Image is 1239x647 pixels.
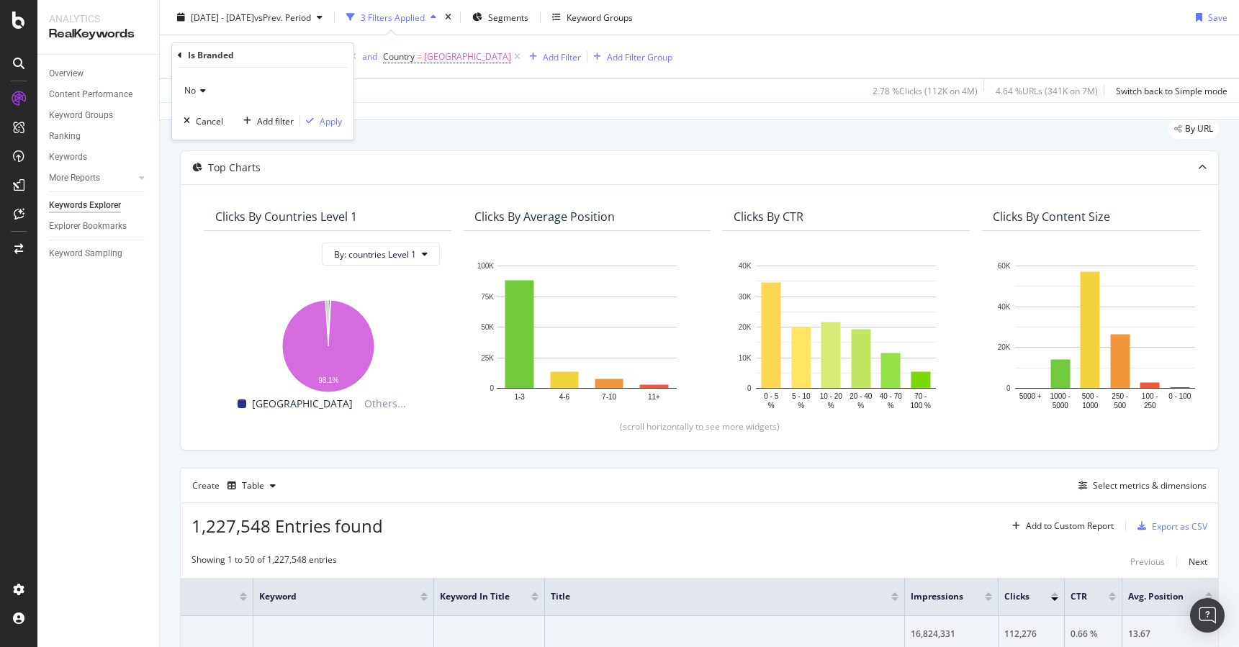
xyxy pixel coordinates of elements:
[192,514,383,538] span: 1,227,548 Entries found
[1190,6,1227,29] button: Save
[49,171,135,186] a: More Reports
[911,402,931,410] text: 100 %
[424,47,511,67] span: [GEOGRAPHIC_DATA]
[1144,402,1156,410] text: 250
[1116,84,1227,96] div: Switch back to Simple mode
[1130,553,1165,571] button: Previous
[1019,392,1042,400] text: 5000 +
[996,84,1098,96] div: 4.64 % URLs ( 341K on 7M )
[857,402,864,410] text: %
[1208,11,1227,23] div: Save
[208,160,261,175] div: Top Charts
[602,393,616,401] text: 7-10
[1082,392,1099,400] text: 500 -
[820,392,843,400] text: 10 - 20
[417,50,422,63] span: =
[1152,520,1207,533] div: Export as CSV
[467,6,534,29] button: Segments
[1050,392,1071,400] text: 1000 -
[318,376,338,384] text: 98.1%
[242,481,264,490] div: Table
[850,392,873,400] text: 20 - 40
[198,420,1201,433] div: (scroll horizontally to see more widgets)
[440,590,510,603] span: Keyword in Title
[320,115,342,127] div: Apply
[192,474,281,497] div: Create
[383,50,415,63] span: Country
[607,50,672,63] div: Add Filter Group
[514,393,525,401] text: 1-3
[1073,477,1207,494] button: Select metrics & dimensions
[764,392,778,400] text: 0 - 5
[739,323,752,331] text: 20K
[1026,522,1114,530] div: Add to Custom Report
[792,392,811,400] text: 5 - 10
[911,628,992,641] div: 16,824,331
[488,11,528,23] span: Segments
[215,293,440,395] svg: A chart.
[1004,628,1058,641] div: 112,276
[259,590,399,603] span: Keyword
[739,354,752,362] text: 10K
[768,402,775,410] text: %
[1130,556,1165,568] div: Previous
[49,198,149,213] a: Keywords Explorer
[1190,598,1225,633] div: Open Intercom Messenger
[49,219,127,234] div: Explorer Bookmarks
[828,402,834,410] text: %
[196,115,223,127] div: Cancel
[543,50,581,63] div: Add Filter
[798,402,804,410] text: %
[993,209,1110,224] div: Clicks By Content Size
[993,258,1217,412] svg: A chart.
[490,384,494,392] text: 0
[880,392,903,400] text: 40 - 70
[49,219,149,234] a: Explorer Bookmarks
[334,248,416,261] span: By: countries Level 1
[300,114,342,128] button: Apply
[1004,590,1030,603] span: Clicks
[998,303,1011,311] text: 40K
[188,49,234,61] div: Is Branded
[1082,402,1099,410] text: 1000
[1128,590,1184,603] span: Avg. Position
[1114,402,1126,410] text: 500
[914,392,927,400] text: 70 -
[49,66,149,81] a: Overview
[254,11,311,23] span: vs Prev. Period
[1168,119,1219,139] div: legacy label
[49,246,122,261] div: Keyword Sampling
[1185,125,1213,133] span: By URL
[911,590,963,603] span: Impressions
[1071,628,1116,641] div: 0.66 %
[477,262,495,270] text: 100K
[362,50,377,63] button: and
[1189,556,1207,568] div: Next
[1189,553,1207,571] button: Next
[747,384,752,392] text: 0
[49,129,149,144] a: Ranking
[49,26,148,42] div: RealKeywords
[873,84,978,96] div: 2.78 % Clicks ( 112K on 4M )
[739,262,752,270] text: 40K
[481,354,494,362] text: 25K
[171,6,328,29] button: [DATE] - [DATE]vsPrev. Period
[49,108,149,123] a: Keyword Groups
[998,344,1011,352] text: 20K
[481,293,494,301] text: 75K
[191,11,254,23] span: [DATE] - [DATE]
[49,108,113,123] div: Keyword Groups
[481,323,494,331] text: 50K
[474,209,615,224] div: Clicks By Average Position
[49,171,100,186] div: More Reports
[1168,392,1191,400] text: 0 - 100
[734,209,803,224] div: Clicks By CTR
[49,150,149,165] a: Keywords
[1128,628,1212,641] div: 13.67
[49,198,121,213] div: Keywords Explorer
[587,48,672,65] button: Add Filter Group
[1093,479,1207,492] div: Select metrics & dimensions
[49,87,149,102] a: Content Performance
